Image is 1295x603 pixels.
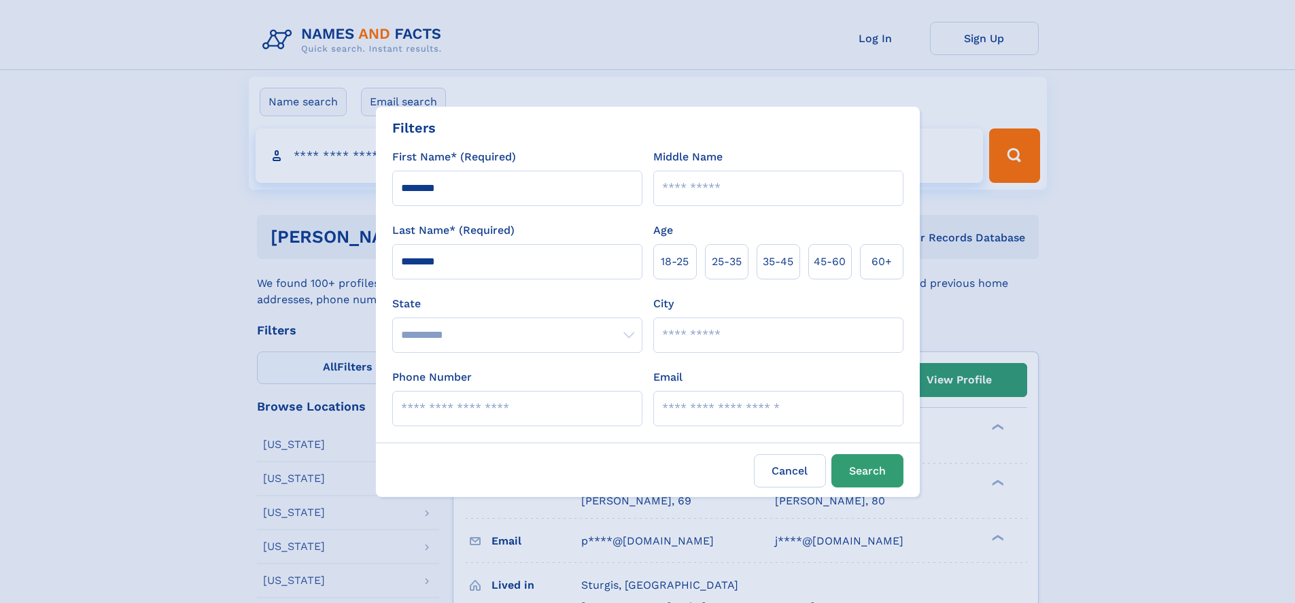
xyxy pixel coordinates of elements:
[814,254,846,270] span: 45‑60
[653,296,674,312] label: City
[653,369,683,385] label: Email
[392,369,472,385] label: Phone Number
[653,149,723,165] label: Middle Name
[712,254,742,270] span: 25‑35
[392,118,436,138] div: Filters
[392,222,515,239] label: Last Name* (Required)
[661,254,689,270] span: 18‑25
[871,254,892,270] span: 60+
[763,254,793,270] span: 35‑45
[754,454,826,487] label: Cancel
[653,222,673,239] label: Age
[831,454,903,487] button: Search
[392,149,516,165] label: First Name* (Required)
[392,296,642,312] label: State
